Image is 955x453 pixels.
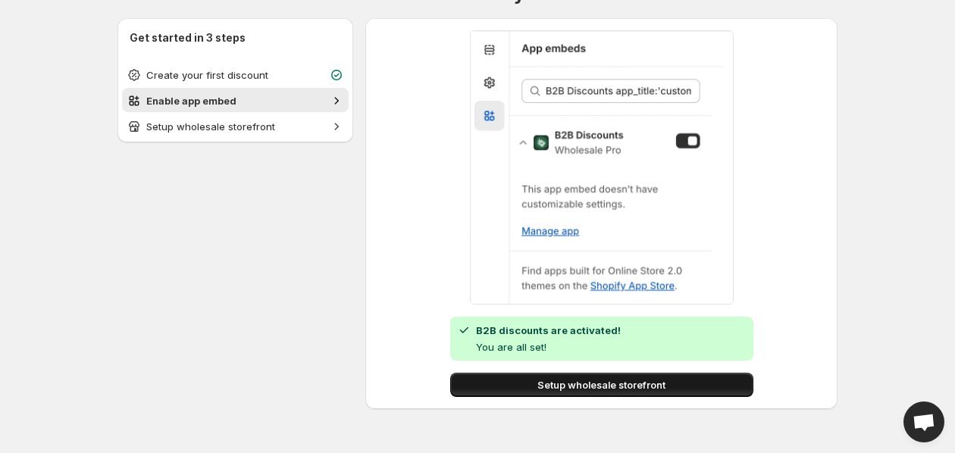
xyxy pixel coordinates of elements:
[146,69,268,81] span: Create your first discount
[450,373,753,397] button: Setup wholesale storefront
[476,339,621,355] p: You are all set!
[470,30,734,305] img: Wholesale Pro app embed
[537,377,665,392] span: Setup wholesale storefront
[146,120,275,133] span: Setup wholesale storefront
[146,95,236,107] span: Enable app embed
[903,401,944,442] div: Open chat
[130,30,341,45] h2: Get started in 3 steps
[476,323,621,338] h2: B2B discounts are activated!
